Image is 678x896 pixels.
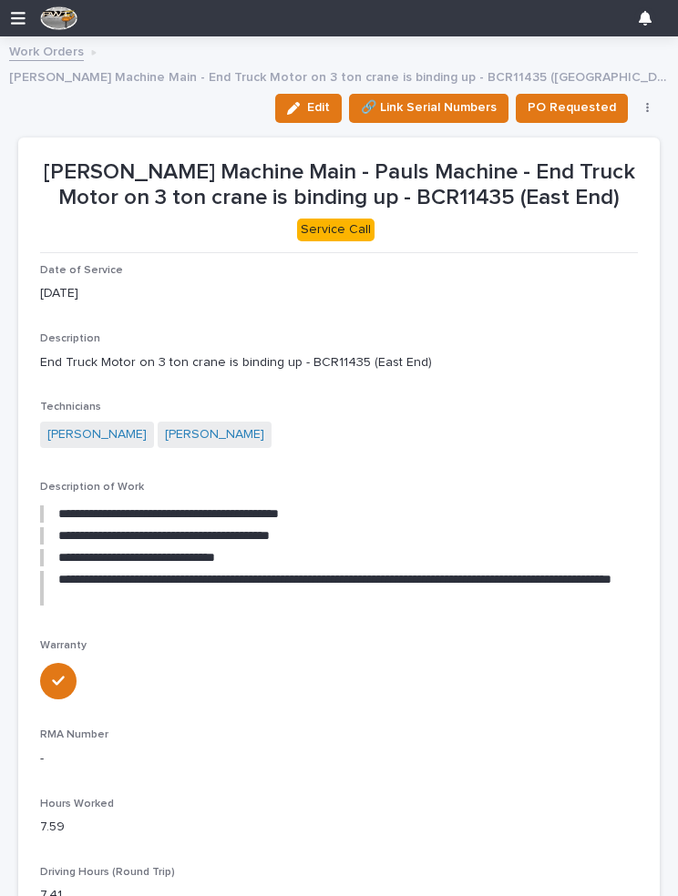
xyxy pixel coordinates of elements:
[40,482,144,493] span: Description of Work
[40,749,638,769] p: -
[40,729,108,740] span: RMA Number
[9,40,84,61] a: Work Orders
[40,640,87,651] span: Warranty
[9,66,669,86] p: [PERSON_NAME] Machine Main - End Truck Motor on 3 ton crane is binding up - BCR11435 ([GEOGRAPHIC...
[275,94,342,123] button: Edit
[40,818,638,837] p: 7.59
[40,6,78,30] img: F4NWVRlRhyjtPQOJfFs5
[40,867,175,878] span: Driving Hours (Round Trip)
[47,425,147,444] a: [PERSON_NAME]
[361,97,497,118] span: 🔗 Link Serial Numbers
[297,219,375,241] div: Service Call
[40,333,100,344] span: Description
[165,425,264,444] a: [PERSON_NAME]
[307,99,330,116] span: Edit
[516,94,628,123] button: PO Requested
[349,94,508,123] button: 🔗 Link Serial Numbers
[40,353,638,372] p: End Truck Motor on 3 ton crane is binding up - BCR11435 (East End)
[40,799,114,809] span: Hours Worked
[528,97,616,118] span: PO Requested
[40,402,101,412] span: Technicians
[40,265,123,276] span: Date of Service
[40,159,638,212] p: [PERSON_NAME] Machine Main - Pauls Machine - End Truck Motor on 3 ton crane is binding up - BCR11...
[40,284,638,303] p: [DATE]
